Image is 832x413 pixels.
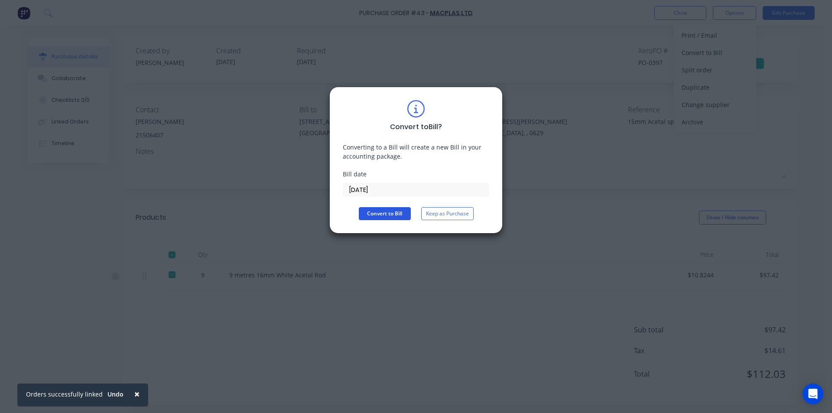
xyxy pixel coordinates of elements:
button: Keep as Purchase [421,207,474,220]
button: Convert to Bill [359,207,411,220]
span: × [134,388,140,400]
button: Undo [103,388,128,401]
div: Converting to a Bill will create a new Bill in your accounting package. [343,143,489,161]
div: Orders successfully linked [26,390,103,399]
div: Open Intercom Messenger [803,384,823,404]
div: Convert to Bill ? [390,122,442,132]
button: Close [126,384,148,404]
div: Bill date [343,169,489,179]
